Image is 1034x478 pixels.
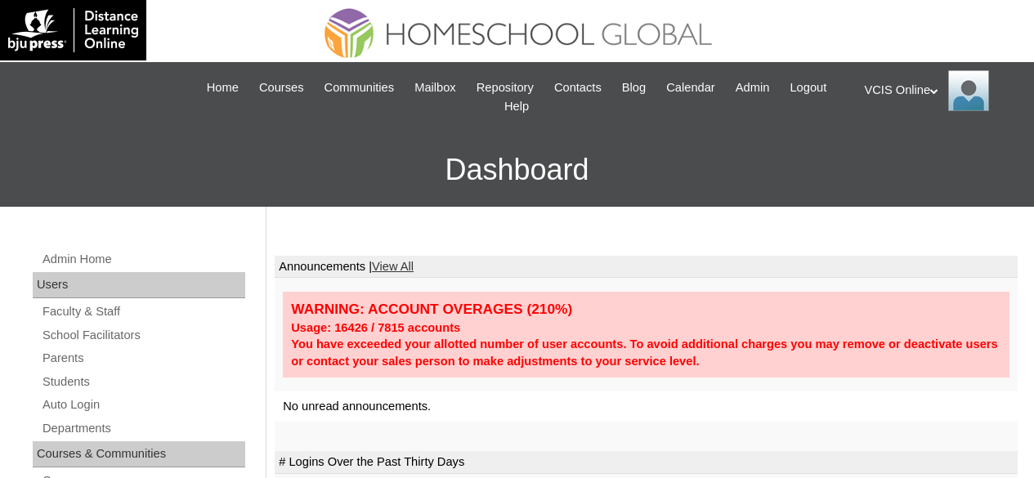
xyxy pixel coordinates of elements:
span: Contacts [554,78,602,97]
div: VCIS Online [865,70,1018,111]
a: Home [199,78,247,97]
a: Faculty & Staff [41,302,245,322]
a: Help [496,97,537,116]
a: Auto Login [41,395,245,415]
a: Logout [781,78,835,97]
span: Courses [259,78,304,97]
td: # Logins Over the Past Thirty Days [275,451,1018,474]
a: Blog [614,78,654,97]
span: Home [207,78,239,97]
div: Courses & Communities [33,441,245,467]
div: WARNING: ACCOUNT OVERAGES (210%) [291,300,1001,319]
span: Blog [622,78,646,97]
a: Repository [468,78,542,97]
a: Communities [316,78,403,97]
a: Contacts [546,78,610,97]
a: Departments [41,418,245,439]
img: logo-white.png [8,8,138,52]
h3: Dashboard [8,133,1026,207]
a: Courses [251,78,312,97]
a: Calendar [658,78,723,97]
td: No unread announcements. [275,391,1018,422]
span: Help [504,97,529,116]
a: Parents [41,348,245,369]
a: Mailbox [406,78,464,97]
span: Mailbox [414,78,456,97]
span: Admin [736,78,770,97]
a: Admin Home [41,249,245,270]
a: School Facilitators [41,325,245,346]
a: Admin [727,78,778,97]
div: You have exceeded your allotted number of user accounts. To avoid additional charges you may remo... [291,336,1001,369]
span: Repository [477,78,534,97]
strong: Usage: 16426 / 7815 accounts [291,321,460,334]
td: Announcements | [275,256,1018,279]
div: Users [33,272,245,298]
a: Students [41,372,245,392]
a: View All [372,260,414,273]
span: Logout [790,78,826,97]
span: Communities [325,78,395,97]
img: VCIS Online Admin [948,70,989,111]
span: Calendar [666,78,714,97]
